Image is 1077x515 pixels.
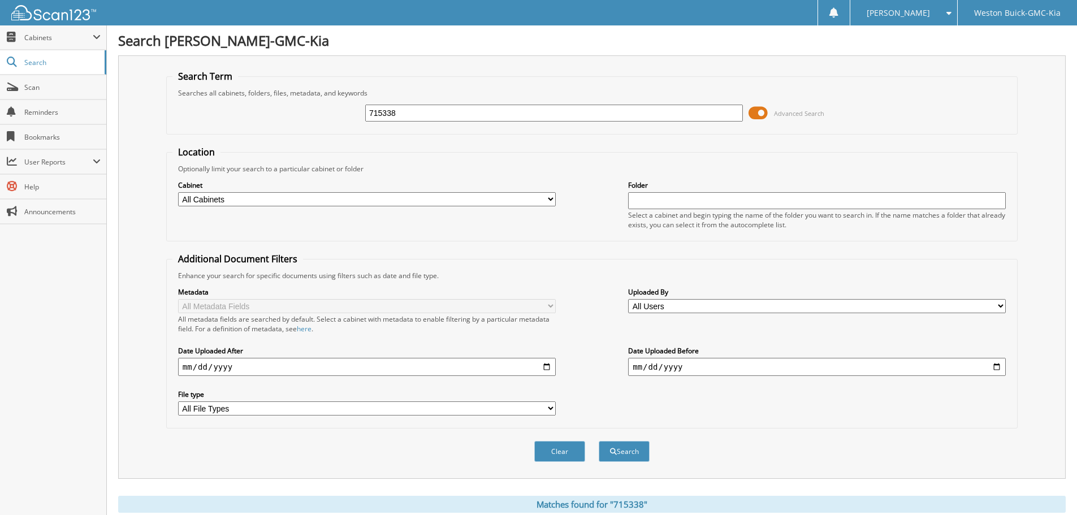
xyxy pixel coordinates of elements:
[178,314,556,334] div: All metadata fields are searched by default. Select a cabinet with metadata to enable filtering b...
[178,287,556,297] label: Metadata
[178,390,556,399] label: File type
[24,58,99,67] span: Search
[178,180,556,190] label: Cabinet
[172,164,1011,174] div: Optionally limit your search to a particular cabinet or folder
[628,210,1006,230] div: Select a cabinet and begin typing the name of the folder you want to search in. If the name match...
[24,157,93,167] span: User Reports
[172,70,238,83] legend: Search Term
[172,88,1011,98] div: Searches all cabinets, folders, files, metadata, and keywords
[774,109,824,118] span: Advanced Search
[974,10,1061,16] span: Weston Buick-GMC-Kia
[172,271,1011,280] div: Enhance your search for specific documents using filters such as date and file type.
[297,324,312,334] a: here
[24,33,93,42] span: Cabinets
[24,207,101,217] span: Announcements
[24,132,101,142] span: Bookmarks
[11,5,96,20] img: scan123-logo-white.svg
[178,358,556,376] input: start
[534,441,585,462] button: Clear
[628,346,1006,356] label: Date Uploaded Before
[24,83,101,92] span: Scan
[172,253,303,265] legend: Additional Document Filters
[628,287,1006,297] label: Uploaded By
[628,180,1006,190] label: Folder
[24,182,101,192] span: Help
[628,358,1006,376] input: end
[178,346,556,356] label: Date Uploaded After
[867,10,930,16] span: [PERSON_NAME]
[599,441,650,462] button: Search
[172,146,220,158] legend: Location
[24,107,101,117] span: Reminders
[118,496,1066,513] div: Matches found for "715338"
[118,31,1066,50] h1: Search [PERSON_NAME]-GMC-Kia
